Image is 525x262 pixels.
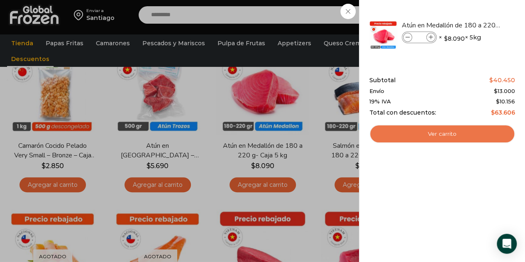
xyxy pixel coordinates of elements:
bdi: 63.606 [491,109,515,116]
span: × × 5kg [439,32,481,43]
span: 10.156 [496,98,515,105]
a: Atún en Medallón de 180 a 220 g- Caja 5 kg [402,21,501,30]
span: 19% IVA [369,98,391,105]
span: Subtotal [369,77,396,84]
span: $ [444,34,448,43]
a: Ver carrito [369,125,515,144]
span: $ [494,88,498,94]
span: Envío [369,88,384,95]
bdi: 40.450 [489,76,515,84]
input: Product quantity [413,33,425,42]
bdi: 8.090 [444,34,465,43]
span: $ [489,76,493,84]
span: Total con descuentos: [369,109,436,116]
div: Open Intercom Messenger [497,234,517,254]
span: $ [496,98,500,105]
bdi: 13.000 [494,88,515,94]
span: $ [491,109,495,116]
